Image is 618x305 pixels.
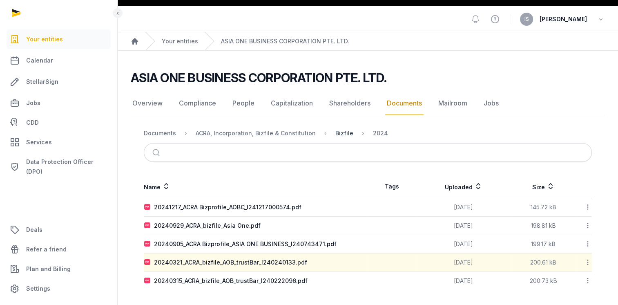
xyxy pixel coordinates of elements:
a: Plan and Billing [7,259,111,279]
a: Services [7,132,111,152]
div: Виджет чата [471,211,618,305]
a: Your entities [7,29,111,49]
a: Compliance [177,92,218,115]
button: IS [520,13,533,26]
span: IS [524,17,529,22]
span: [DATE] [454,222,473,229]
a: Data Protection Officer (DPO) [7,154,111,180]
a: Mailroom [437,92,469,115]
a: Capitalization [269,92,315,115]
a: People [231,92,256,115]
span: Your entities [26,34,63,44]
span: Settings [26,284,50,294]
div: 20241217_ACRA Bizprofile_AOBC_I241217000574.pdf [154,203,301,211]
a: Your entities [162,37,198,45]
a: Shareholders [328,92,372,115]
a: StellarSign [7,72,111,92]
a: ASIA ONE BUSINESS CORPORATION PTE. LTD. [221,37,349,45]
span: StellarSign [26,77,58,87]
a: Jobs [7,93,111,113]
span: Plan and Billing [26,264,71,274]
img: pdf.svg [144,241,151,247]
div: 20240321_ACRA_bizfile_AOB_trustBar_I240240133.pdf [154,258,307,267]
span: Calendar [26,56,53,65]
div: 20240315_ACRA_bizfile_AOB_trustBar_I240222096.pdf [154,277,308,285]
span: Jobs [26,98,40,108]
td: 145.72 kB [511,198,576,217]
span: [PERSON_NAME] [540,14,587,24]
a: Refer a friend [7,240,111,259]
iframe: Chat Widget [471,211,618,305]
a: CDD [7,114,111,131]
span: Refer a friend [26,244,67,254]
div: Documents [144,129,176,137]
a: Documents [385,92,424,115]
div: 20240929_ACRA_bizfile_Asia One.pdf [154,222,261,230]
h2: ASIA ONE BUSINESS CORPORATION PTE. LTD. [131,70,386,85]
a: Calendar [7,51,111,70]
nav: Breadcrumb [144,123,592,143]
span: Services [26,137,52,147]
a: Deals [7,220,111,240]
nav: Tabs [131,92,605,115]
span: [DATE] [454,277,473,284]
a: Overview [131,92,164,115]
th: Tags [368,175,416,198]
th: Size [511,175,576,198]
span: [DATE] [454,240,473,247]
a: Jobs [482,92,500,115]
div: ACRA, Incorporation, Bizfile & Constitution [196,129,316,137]
div: 2024 [373,129,388,137]
img: pdf.svg [144,204,151,211]
span: CDD [26,118,39,128]
th: Name [144,175,368,198]
span: [DATE] [454,259,473,266]
div: Bizfile [335,129,353,137]
span: Data Protection Officer (DPO) [26,157,107,177]
button: Submit [147,144,167,161]
img: pdf.svg [144,259,151,266]
th: Uploaded [416,175,511,198]
div: 20240905_ACRA Bizprofile_ASIA ONE BUSINESS_I240743471.pdf [154,240,337,248]
span: [DATE] [454,204,473,211]
img: pdf.svg [144,278,151,284]
span: Deals [26,225,42,235]
img: pdf.svg [144,222,151,229]
nav: Breadcrumb [118,32,618,51]
a: Settings [7,279,111,298]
